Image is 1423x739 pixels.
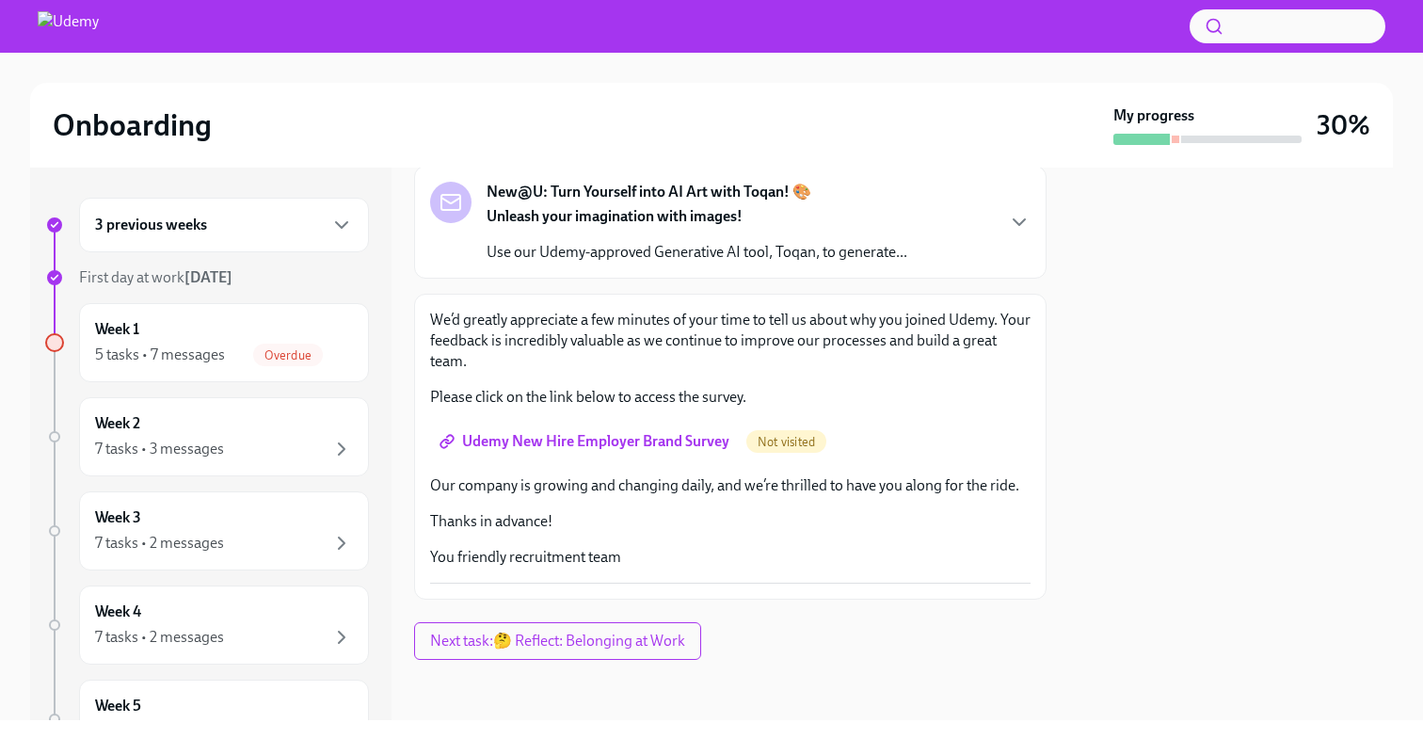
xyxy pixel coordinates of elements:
p: Please click on the link below to access the survey. [430,387,1031,408]
h6: 3 previous weeks [95,215,207,235]
span: Overdue [253,348,323,362]
a: Week 15 tasks • 7 messagesOverdue [45,303,369,382]
img: Udemy [38,11,99,41]
p: You friendly recruitment team [430,547,1031,568]
div: 3 previous weeks [79,198,369,252]
div: 7 tasks • 3 messages [95,439,224,459]
strong: New@U: Turn Yourself into AI Art with Toqan! 🎨 [487,182,811,202]
h2: Onboarding [53,106,212,144]
a: Week 27 tasks • 3 messages [45,397,369,476]
strong: My progress [1113,105,1194,126]
p: We’d greatly appreciate a few minutes of your time to tell us about why you joined Udemy. Your fe... [430,310,1031,372]
h6: Week 1 [95,319,139,340]
span: Not visited [746,435,826,449]
p: Our company is growing and changing daily, and we’re thrilled to have you along for the ride. [430,475,1031,496]
span: First day at work [79,268,232,286]
h6: Week 5 [95,696,141,716]
h6: Week 2 [95,413,140,434]
h6: Week 4 [95,602,141,622]
span: Next task : 🤔 Reflect: Belonging at Work [430,632,685,651]
span: Udemy New Hire Employer Brand Survey [443,432,729,451]
a: Week 37 tasks • 2 messages [45,491,369,570]
h3: 30% [1317,108,1370,142]
div: 7 tasks • 2 messages [95,533,224,554]
h6: Week 3 [95,507,141,528]
strong: Unleash your imagination with images! [487,207,743,225]
p: Thanks in advance! [430,511,1031,532]
p: Use our Udemy-approved Generative AI tool, Toqan, to generate... [487,242,907,263]
div: 5 tasks • 7 messages [95,345,225,365]
div: 7 tasks • 2 messages [95,627,224,648]
strong: [DATE] [184,268,232,286]
button: Next task:🤔 Reflect: Belonging at Work [414,622,701,660]
a: Udemy New Hire Employer Brand Survey [430,423,743,460]
a: First day at work[DATE] [45,267,369,288]
a: Week 47 tasks • 2 messages [45,586,369,665]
